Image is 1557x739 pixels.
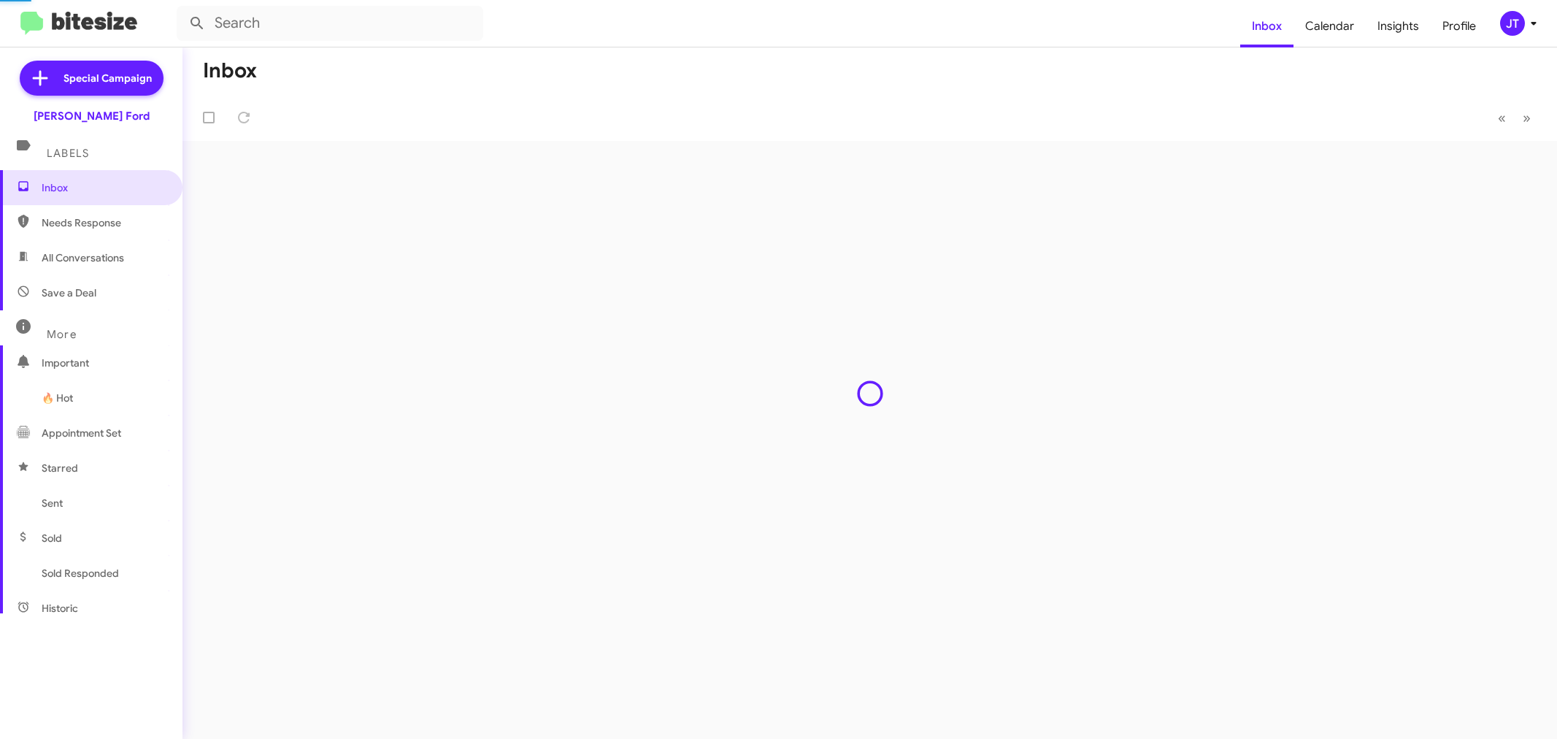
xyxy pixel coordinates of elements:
a: Insights [1366,5,1431,47]
button: Previous [1489,103,1515,133]
a: Special Campaign [20,61,164,96]
h1: Inbox [203,59,257,83]
a: Calendar [1293,5,1366,47]
span: Sold [42,531,62,545]
span: More [47,328,77,341]
a: Profile [1431,5,1488,47]
span: Inbox [42,180,166,195]
span: Needs Response [42,215,166,230]
span: « [1498,109,1506,127]
span: 🔥 Hot [42,391,73,405]
span: Sold Responded [42,566,119,581]
a: Inbox [1240,5,1293,47]
span: Sent [42,496,63,510]
div: [PERSON_NAME] Ford [34,109,150,123]
span: All Conversations [42,250,124,265]
span: » [1523,109,1531,127]
button: Next [1514,103,1539,133]
span: Starred [42,461,78,475]
input: Search [177,6,483,41]
nav: Page navigation example [1490,103,1539,133]
button: JT [1488,11,1541,36]
span: Appointment Set [42,426,121,440]
div: JT [1500,11,1525,36]
span: Labels [47,147,89,160]
span: Special Campaign [64,71,152,85]
span: Save a Deal [42,286,96,300]
span: Important [42,356,166,370]
span: Historic [42,601,78,616]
